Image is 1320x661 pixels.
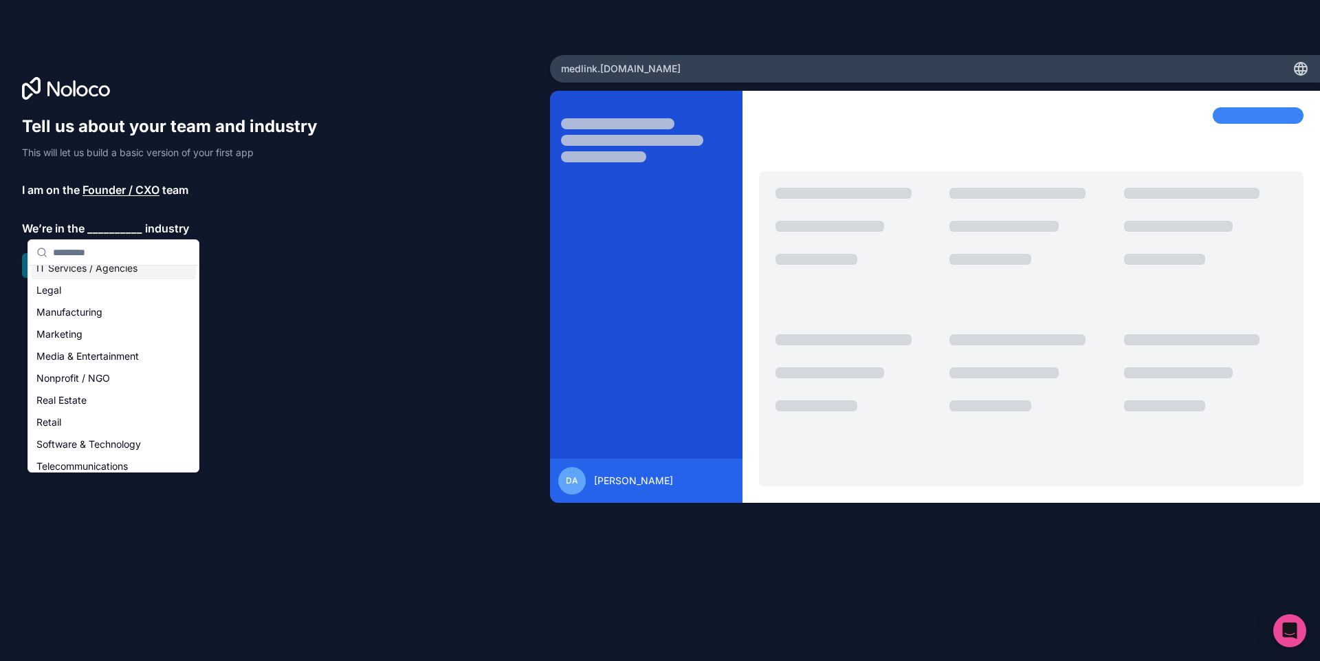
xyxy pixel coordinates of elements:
span: I am on the [22,182,80,198]
div: Media & Entertainment [31,345,196,367]
span: team [162,182,188,198]
div: IT Services / Agencies [31,257,196,279]
span: medlink .[DOMAIN_NAME] [561,62,681,76]
span: __________ [87,220,142,237]
h1: Tell us about your team and industry [22,116,330,138]
div: Software & Technology [31,433,196,455]
span: [PERSON_NAME] [594,474,673,488]
p: This will let us build a basic version of your first app [22,146,330,160]
div: Manufacturing [31,301,196,323]
div: Telecommunications [31,455,196,477]
div: Legal [31,279,196,301]
div: Real Estate [31,389,196,411]
div: Marketing [31,323,196,345]
span: industry [145,220,189,237]
div: Open Intercom Messenger [1273,614,1306,647]
span: DA [566,475,578,486]
span: We’re in the [22,220,85,237]
div: Nonprofit / NGO [31,367,196,389]
span: Founder / CXO [82,182,159,198]
div: Suggestions [28,266,199,472]
div: Retail [31,411,196,433]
